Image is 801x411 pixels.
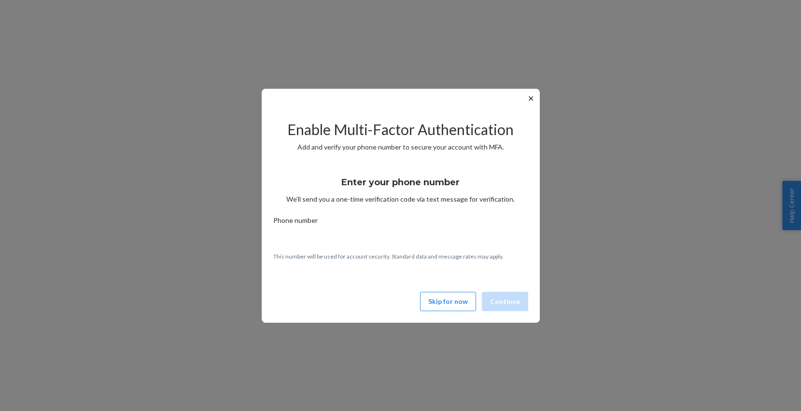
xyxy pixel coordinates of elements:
[341,176,460,189] h3: Enter your phone number
[273,142,528,152] p: Add and verify your phone number to secure your account with MFA.
[273,168,528,204] div: We’ll send you a one-time verification code via text message for verification.
[526,93,536,104] button: ✕
[273,122,528,137] h2: Enable Multi-Factor Authentication
[420,292,476,311] button: Skip for now
[273,216,318,229] span: Phone number
[482,292,528,311] button: Continue
[273,252,528,260] p: This number will be used for account security. Standard data and message rates may apply.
